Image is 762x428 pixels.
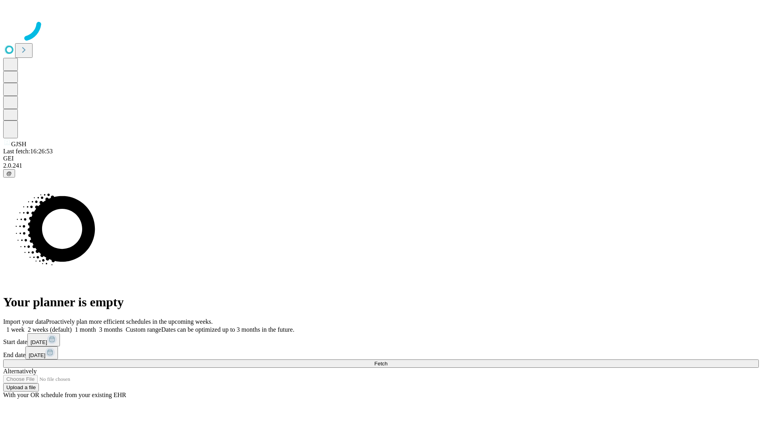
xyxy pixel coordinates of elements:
[11,141,26,147] span: GJSH
[3,346,759,359] div: End date
[28,326,72,333] span: 2 weeks (default)
[3,359,759,368] button: Fetch
[3,162,759,169] div: 2.0.241
[3,368,37,374] span: Alternatively
[3,333,759,346] div: Start date
[3,392,126,398] span: With your OR schedule from your existing EHR
[3,295,759,310] h1: Your planner is empty
[3,155,759,162] div: GEI
[3,148,53,155] span: Last fetch: 16:26:53
[29,352,45,358] span: [DATE]
[31,339,47,345] span: [DATE]
[75,326,96,333] span: 1 month
[99,326,123,333] span: 3 months
[3,383,39,392] button: Upload a file
[161,326,294,333] span: Dates can be optimized up to 3 months in the future.
[374,361,387,367] span: Fetch
[46,318,213,325] span: Proactively plan more efficient schedules in the upcoming weeks.
[27,333,60,346] button: [DATE]
[6,326,25,333] span: 1 week
[25,346,58,359] button: [DATE]
[6,170,12,176] span: @
[3,169,15,178] button: @
[126,326,161,333] span: Custom range
[3,318,46,325] span: Import your data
